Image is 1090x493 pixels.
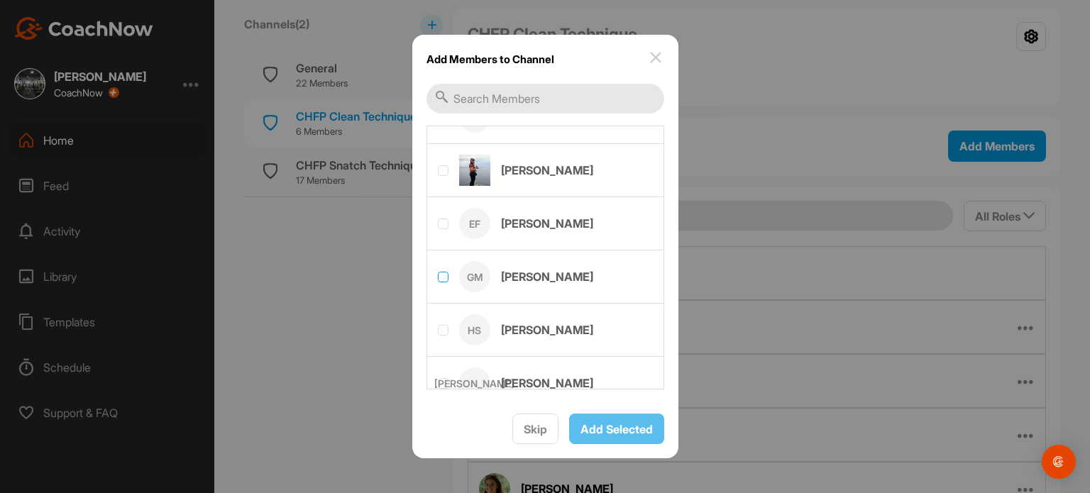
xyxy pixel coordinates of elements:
[647,49,664,66] img: close
[512,414,558,444] button: Skip
[569,414,664,444] button: Add Selected
[1042,445,1076,479] div: Open Intercom Messenger
[524,422,547,436] span: Skip
[580,422,653,436] span: Add Selected
[426,84,664,113] input: Search Members
[426,49,554,70] h1: Add Members to Channel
